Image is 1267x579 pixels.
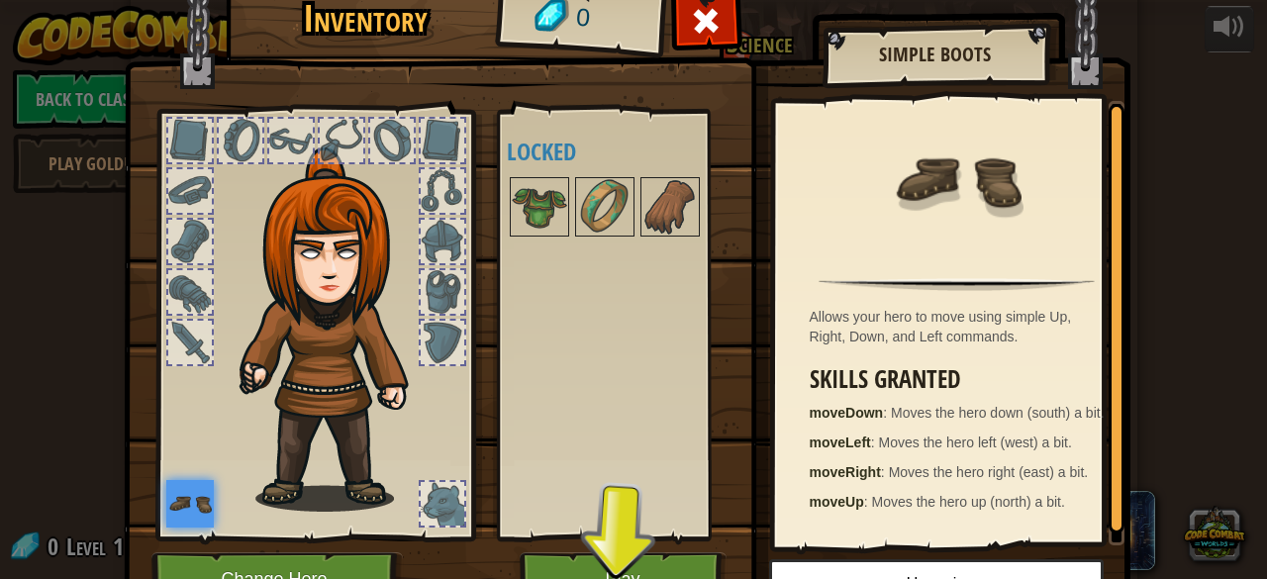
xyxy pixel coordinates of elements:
h2: Simple Boots [842,44,1028,65]
span: Moves the hero down (south) a bit. [891,405,1105,421]
h3: Skills Granted [810,366,1115,393]
h4: Locked [507,139,755,164]
span: : [883,405,891,421]
span: Moves the hero up (north) a bit. [872,494,1065,510]
span: : [864,494,872,510]
span: Moves the hero left (west) a bit. [879,434,1072,450]
strong: moveDown [810,405,884,421]
strong: moveLeft [810,434,871,450]
img: portrait.png [577,179,633,235]
img: portrait.png [642,179,698,235]
strong: moveRight [810,464,881,480]
img: hair_f2.png [231,147,443,512]
span: : [881,464,889,480]
img: portrait.png [893,116,1022,244]
img: portrait.png [512,179,567,235]
img: portrait.png [166,480,214,528]
strong: moveUp [810,494,864,510]
span: Moves the hero right (east) a bit. [889,464,1089,480]
div: Allows your hero to move using simple Up, Right, Down, and Left commands. [810,307,1115,346]
span: : [871,434,879,450]
img: hr.png [819,278,1094,291]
